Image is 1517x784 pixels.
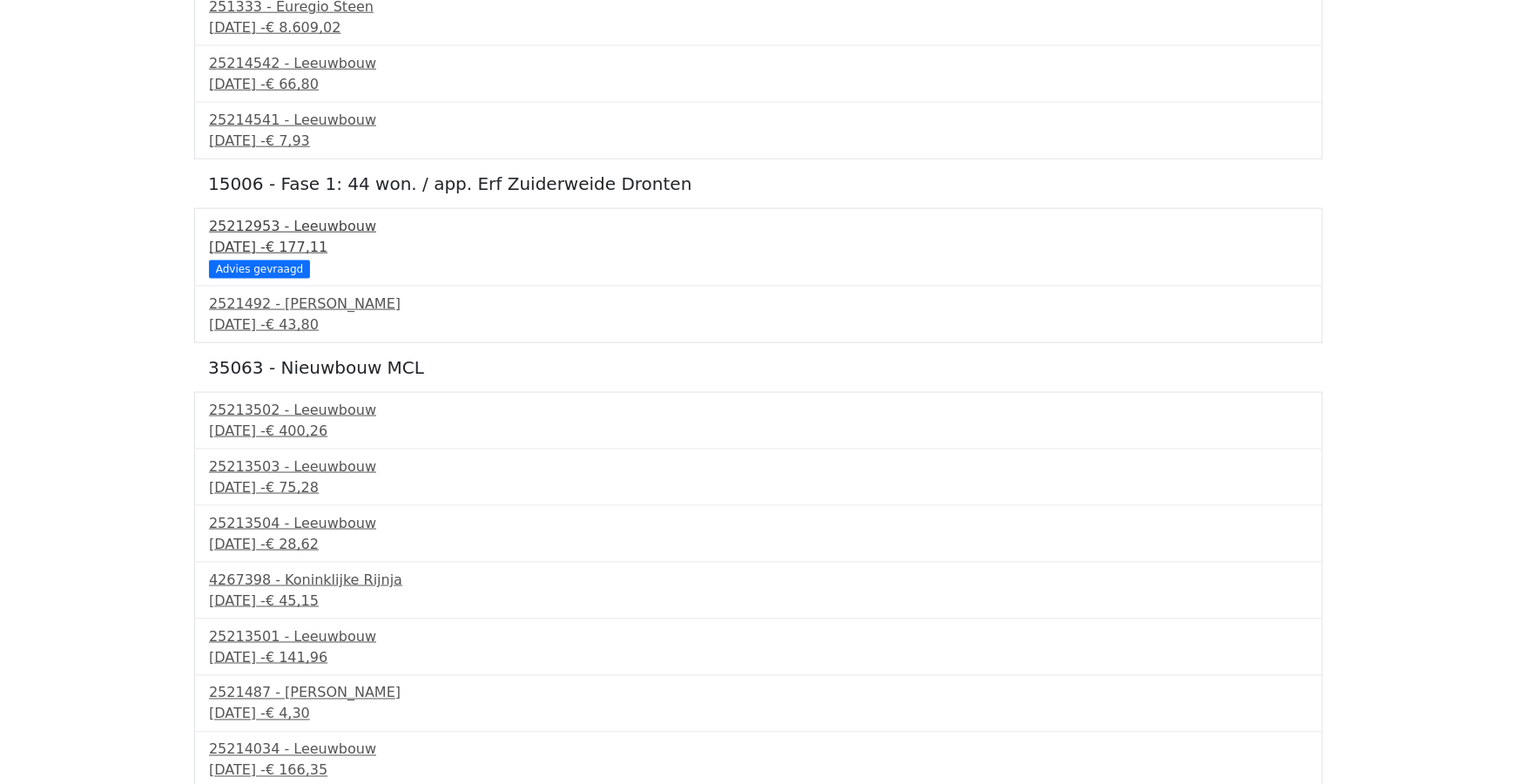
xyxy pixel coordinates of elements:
span: € 141,96 [266,649,327,666]
span: € 4,30 [266,706,310,722]
span: € 43,80 [266,316,319,333]
a: 25213503 - Leeuwbouw[DATE] -€ 75,28 [209,456,1308,498]
span: € 8.609,02 [266,19,341,36]
a: 25213502 - Leeuwbouw[DATE] -€ 400,26 [209,400,1308,442]
div: [DATE] - [209,131,1308,152]
div: [DATE] - [209,647,1308,668]
a: 4267398 - Koninklijke Rijnja[DATE] -€ 45,15 [209,570,1308,612]
div: [DATE] - [209,760,1308,781]
div: 2521492 - [PERSON_NAME] [209,294,1308,314]
div: 2521487 - [PERSON_NAME] [209,683,1308,704]
span: € 166,35 [266,762,327,779]
a: 2521487 - [PERSON_NAME][DATE] -€ 4,30 [209,683,1308,725]
div: [DATE] - [209,17,1308,38]
div: 25214542 - Leeuwbouw [209,53,1308,74]
span: € 75,28 [266,479,319,496]
span: € 7,93 [266,132,310,149]
div: [DATE] - [209,74,1308,95]
div: [DATE] - [209,237,1308,258]
div: 25214541 - Leeuwbouw [209,110,1308,131]
a: 25213504 - Leeuwbouw[DATE] -€ 28,62 [209,513,1308,555]
div: 25213503 - Leeuwbouw [209,456,1308,477]
span: € 66,80 [266,76,319,92]
a: 25214541 - Leeuwbouw[DATE] -€ 7,93 [209,110,1308,152]
div: 25213501 - Leeuwbouw [209,626,1308,647]
div: [DATE] - [209,421,1308,442]
div: 4267398 - Koninklijke Rijnja [209,570,1308,591]
div: 25212953 - Leeuwbouw [209,216,1308,237]
div: [DATE] - [209,534,1308,555]
a: 25214034 - Leeuwbouw[DATE] -€ 166,35 [209,740,1308,781]
div: [DATE] - [209,591,1308,612]
a: 25214542 - Leeuwbouw[DATE] -€ 66,80 [209,53,1308,95]
div: 25213504 - Leeuwbouw [209,513,1308,534]
span: € 28,62 [266,536,319,552]
h5: 35063 - Nieuwbouw MCL [208,357,1309,378]
div: [DATE] - [209,314,1308,335]
a: 25213501 - Leeuwbouw[DATE] -€ 141,96 [209,626,1308,668]
span: € 177,11 [266,239,327,255]
a: 25212953 - Leeuwbouw[DATE] -€ 177,11 Advies gevraagd [209,216,1308,276]
div: 25213502 - Leeuwbouw [209,400,1308,421]
div: [DATE] - [209,704,1308,725]
h5: 15006 - Fase 1: 44 won. / app. Erf Zuiderweide Dronten [208,173,1309,194]
span: € 400,26 [266,422,327,439]
div: [DATE] - [209,477,1308,498]
div: Advies gevraagd [209,260,310,278]
a: 2521492 - [PERSON_NAME][DATE] -€ 43,80 [209,294,1308,335]
span: € 45,15 [266,592,319,609]
div: 25214034 - Leeuwbouw [209,740,1308,760]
